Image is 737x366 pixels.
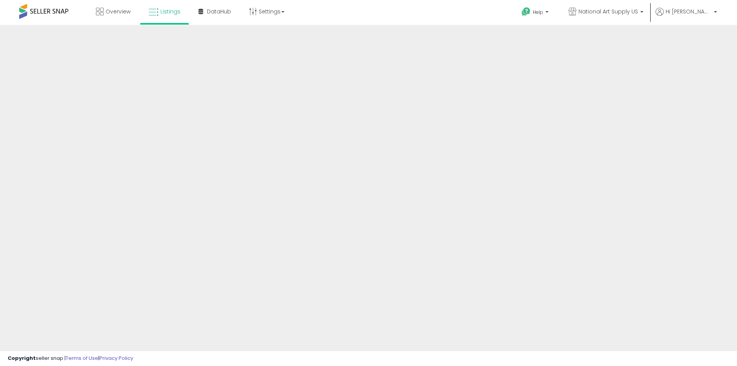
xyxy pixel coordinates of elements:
[533,9,543,15] span: Help
[106,8,131,15] span: Overview
[578,8,638,15] span: National Art Supply US
[516,1,556,25] a: Help
[666,8,712,15] span: Hi [PERSON_NAME]
[160,8,180,15] span: Listings
[521,7,531,17] i: Get Help
[207,8,231,15] span: DataHub
[656,8,717,25] a: Hi [PERSON_NAME]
